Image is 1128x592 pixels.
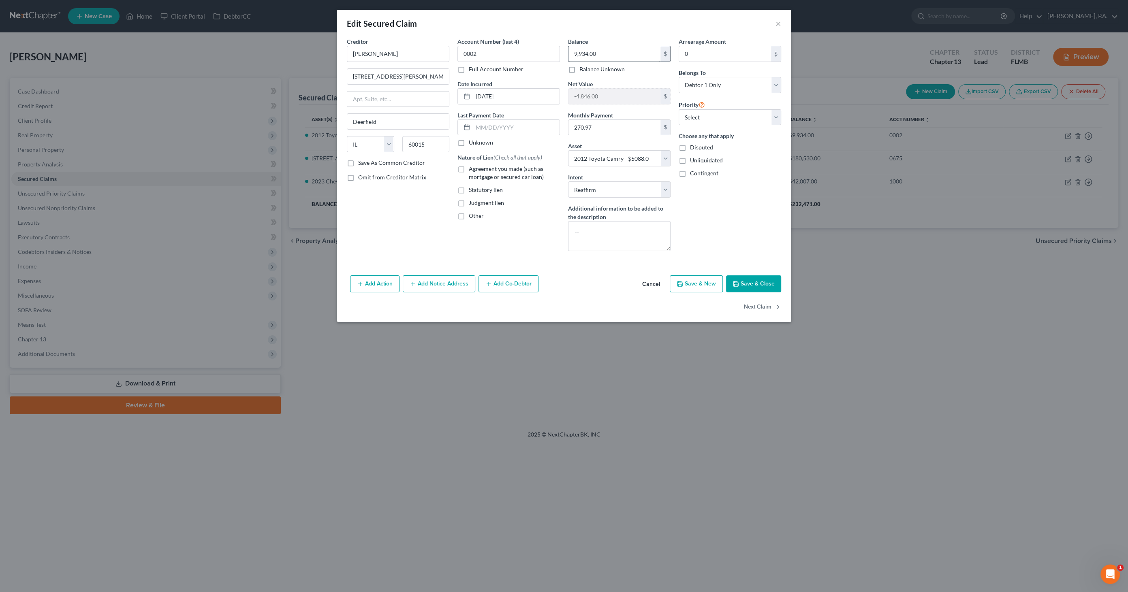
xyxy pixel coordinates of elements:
[568,111,613,119] label: Monthly Payment
[347,69,449,84] input: Enter address...
[469,199,504,206] span: Judgment lien
[679,37,726,46] label: Arrearage Amount
[1100,564,1120,584] iframe: Intercom live chat
[568,46,660,62] input: 0.00
[402,136,450,152] input: Enter zip...
[350,275,399,292] button: Add Action
[775,19,781,28] button: ×
[347,18,417,29] div: Edit Secured Claim
[690,157,723,164] span: Unliquidated
[568,80,593,88] label: Net Value
[679,132,781,140] label: Choose any that apply
[679,69,706,76] span: Belongs To
[493,154,542,161] span: (Check all that apply)
[358,159,425,167] label: Save As Common Creditor
[469,165,544,180] span: Agreement you made (such as mortgage or secured car loan)
[1117,564,1124,571] span: 1
[679,46,771,62] input: 0.00
[568,120,660,135] input: 0.00
[726,275,781,292] button: Save & Close
[358,174,426,181] span: Omit from Creditor Matrix
[568,89,660,104] input: 0.00
[469,186,503,193] span: Statutory lien
[679,100,705,109] label: Priority
[347,114,449,129] input: Enter city...
[469,138,493,147] label: Unknown
[568,37,588,46] label: Balance
[690,144,713,151] span: Disputed
[479,275,538,292] button: Add Co-Debtor
[469,212,484,219] span: Other
[457,111,504,119] label: Last Payment Date
[636,276,667,292] button: Cancel
[457,37,519,46] label: Account Number (last 4)
[660,46,670,62] div: $
[473,120,560,135] input: MM/DD/YYYY
[473,89,560,104] input: MM/DD/YYYY
[771,46,781,62] div: $
[347,92,449,107] input: Apt, Suite, etc...
[469,65,523,73] label: Full Account Number
[347,46,449,62] input: Search creditor by name...
[457,46,560,62] input: XXXX
[670,275,723,292] button: Save & New
[568,173,583,181] label: Intent
[660,120,670,135] div: $
[457,80,492,88] label: Date Incurred
[579,65,625,73] label: Balance Unknown
[690,170,718,177] span: Contingent
[457,153,542,162] label: Nature of Lien
[660,89,670,104] div: $
[403,275,475,292] button: Add Notice Address
[568,204,671,221] label: Additional information to be added to the description
[744,299,781,316] button: Next Claim
[568,143,582,149] span: Asset
[347,38,368,45] span: Creditor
